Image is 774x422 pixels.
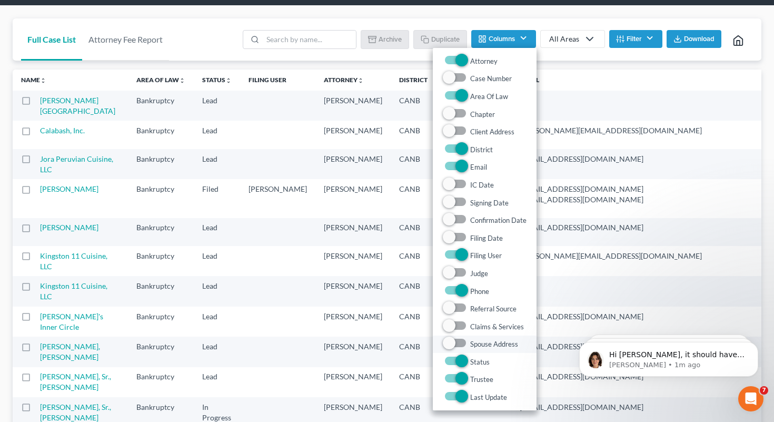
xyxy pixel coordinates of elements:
[470,287,489,296] span: Phone
[324,76,364,84] a: Attorneyunfold_more
[40,281,107,301] a: Kingston 11 Cuisine, LLC
[470,216,527,224] span: Confirmation Date
[470,181,494,189] span: IC Date
[470,305,517,313] span: Referral Source
[470,110,495,119] span: Chapter
[128,307,194,337] td: Bankruptcy
[128,337,194,367] td: Bankruptcy
[738,386,763,411] iframe: Intercom live chat
[315,121,391,149] td: [PERSON_NAME]
[391,276,436,306] td: CANB
[194,121,240,149] td: Lead
[21,18,82,61] a: Full Case List
[194,218,240,246] td: Lead
[194,246,240,276] td: Lead
[128,367,194,397] td: Bankruptcy
[40,251,107,271] a: Kingston 11 Cuisine, LLC
[315,246,391,276] td: [PERSON_NAME]
[40,403,111,422] a: [PERSON_NAME], Sr., [PERSON_NAME]
[391,121,436,149] td: CANB
[470,340,518,348] span: Spouse Address
[391,179,436,218] td: CANB
[470,163,487,171] span: Email
[40,154,113,174] a: Jora Peruvian Cuisine, LLC
[128,276,194,306] td: Bankruptcy
[128,91,194,121] td: Bankruptcy
[128,149,194,179] td: Bankruptcy
[194,179,240,218] td: Filed
[470,376,493,384] span: Trustee
[391,91,436,121] td: CANB
[179,77,185,84] i: unfold_more
[760,386,768,395] span: 7
[128,218,194,246] td: Bankruptcy
[40,223,98,232] a: [PERSON_NAME]
[315,91,391,121] td: [PERSON_NAME]
[391,246,436,276] td: CANB
[40,312,103,331] a: [PERSON_NAME]'s Inner Circle
[470,199,509,207] span: Signing Date
[40,77,46,84] i: unfold_more
[40,372,111,391] a: [PERSON_NAME], Sr., [PERSON_NAME]
[471,30,535,48] button: Columns
[315,276,391,306] td: [PERSON_NAME]
[202,76,232,84] a: Statusunfold_more
[240,179,315,218] td: [PERSON_NAME]
[609,30,662,48] button: Filter
[470,234,503,242] span: Filing Date
[470,393,507,401] span: Last Update
[194,91,240,121] td: Lead
[391,307,436,337] td: CANB
[315,337,391,367] td: [PERSON_NAME]
[194,149,240,179] td: Lead
[225,77,232,84] i: unfold_more
[470,145,493,154] span: District
[21,76,46,84] a: Nameunfold_more
[391,337,436,367] td: CANB
[82,18,169,61] a: Attorney Fee Report
[128,179,194,218] td: Bankruptcy
[549,34,579,44] div: All Areas
[315,307,391,337] td: [PERSON_NAME]
[470,358,490,366] span: Status
[470,74,512,83] span: Case Number
[470,322,524,331] span: Claims & Services
[40,342,100,361] a: [PERSON_NAME], [PERSON_NAME]
[470,251,502,260] span: Filing User
[263,31,356,48] input: Search by name...
[391,218,436,246] td: CANB
[128,121,194,149] td: Bankruptcy
[194,307,240,337] td: Lead
[391,70,436,91] th: District
[194,367,240,397] td: Lead
[433,48,537,410] div: Columns
[128,246,194,276] td: Bankruptcy
[391,149,436,179] td: CANB
[470,127,514,136] span: Client Address
[358,77,364,84] i: unfold_more
[391,367,436,397] td: CANB
[194,337,240,367] td: Lead
[470,269,488,278] span: Judge
[40,184,98,193] a: [PERSON_NAME]
[136,76,185,84] a: Area of Lawunfold_more
[315,218,391,246] td: [PERSON_NAME]
[470,92,508,101] span: Area Of Law
[563,320,774,394] iframe: Intercom notifications message
[194,276,240,306] td: Lead
[470,57,498,65] span: Attorney
[684,35,715,43] span: Download
[667,30,721,48] button: Download
[240,70,315,91] th: Filing User
[40,96,115,115] a: [PERSON_NAME][GEOGRAPHIC_DATA]
[315,179,391,218] td: [PERSON_NAME]
[315,149,391,179] td: [PERSON_NAME]
[40,126,85,135] a: Calabash, Inc.
[315,367,391,397] td: [PERSON_NAME]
